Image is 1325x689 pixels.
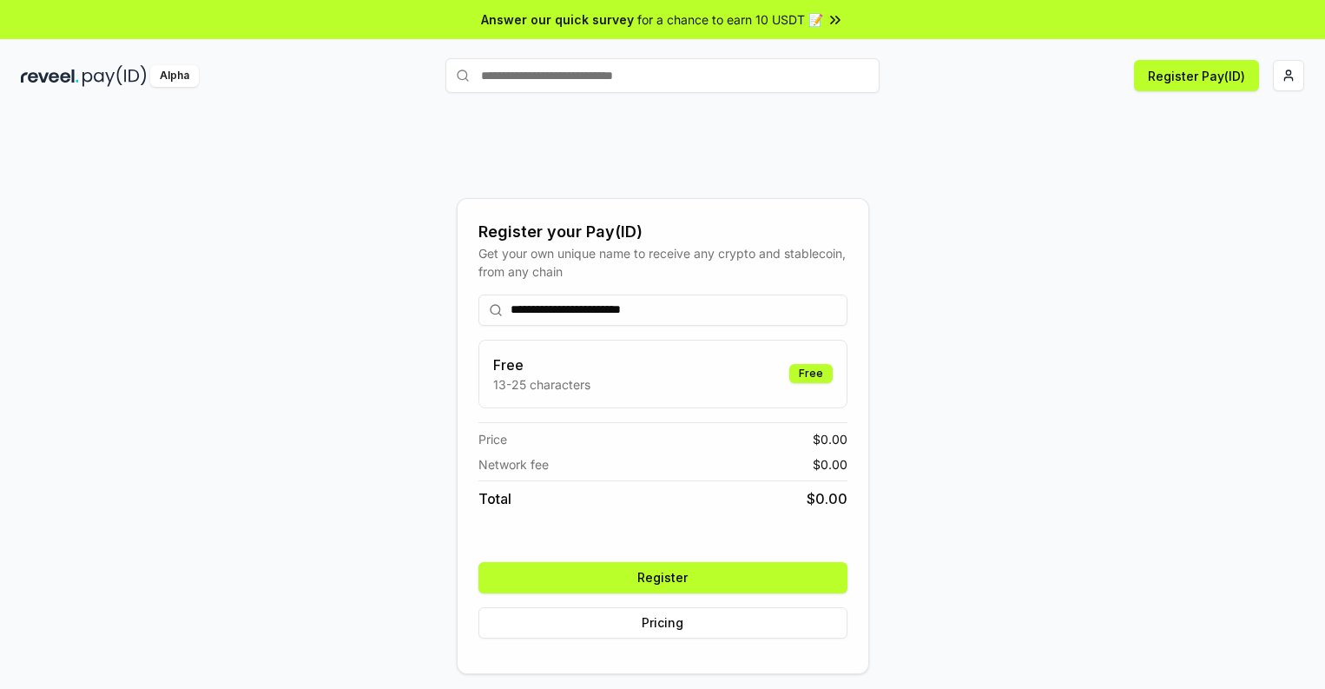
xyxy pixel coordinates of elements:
[493,354,590,375] h3: Free
[21,65,79,87] img: reveel_dark
[481,10,634,29] span: Answer our quick survey
[478,220,847,244] div: Register your Pay(ID)
[478,244,847,281] div: Get your own unique name to receive any crypto and stablecoin, from any chain
[478,430,507,448] span: Price
[1134,60,1259,91] button: Register Pay(ID)
[807,488,847,509] span: $ 0.00
[478,562,847,593] button: Register
[478,455,549,474] span: Network fee
[478,607,847,639] button: Pricing
[478,488,511,509] span: Total
[637,10,823,29] span: for a chance to earn 10 USDT 📝
[813,455,847,474] span: $ 0.00
[813,430,847,448] span: $ 0.00
[150,65,199,87] div: Alpha
[789,364,833,383] div: Free
[82,65,147,87] img: pay_id
[493,375,590,394] p: 13-25 characters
